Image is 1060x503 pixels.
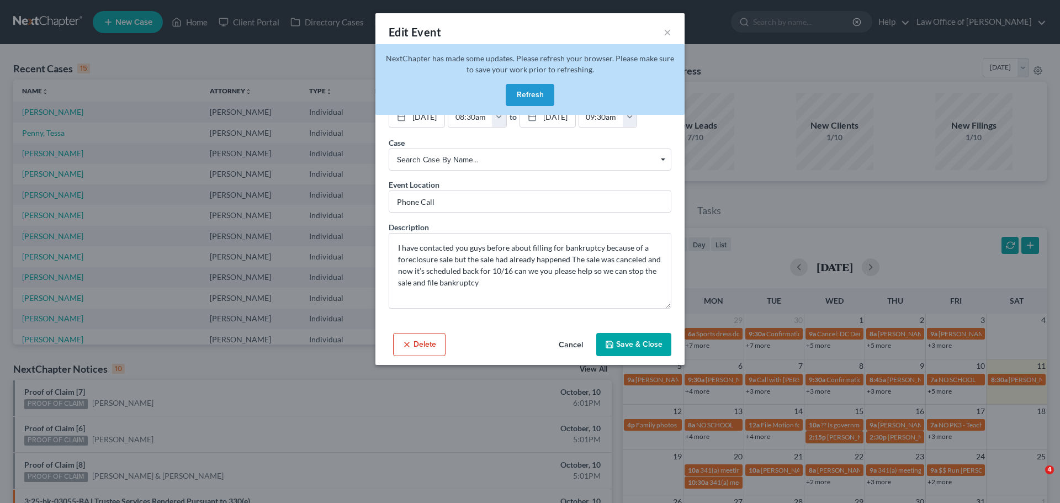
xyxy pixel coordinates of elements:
label: Case [389,137,405,149]
span: NextChapter has made some updates. Please refresh your browser. Please make sure to save your wor... [386,54,674,74]
button: Delete [393,333,446,356]
input: Enter location... [389,191,671,212]
label: Event Location [389,179,439,190]
span: Select box activate [389,149,671,171]
iframe: Intercom live chat [1022,465,1049,492]
span: 4 [1045,465,1054,474]
button: Save & Close [596,333,671,356]
button: × [664,25,671,39]
label: Description [389,221,429,233]
span: Edit Event [389,25,441,39]
span: Search case by name... [397,154,663,166]
button: Refresh [506,84,554,106]
button: Cancel [550,334,592,356]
